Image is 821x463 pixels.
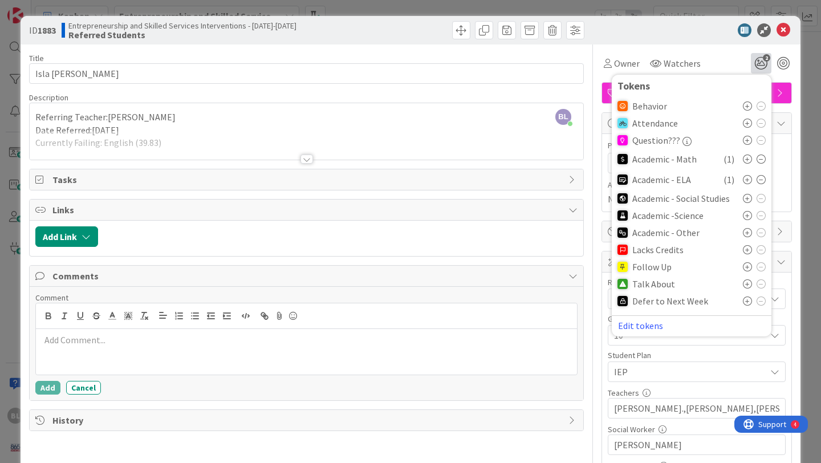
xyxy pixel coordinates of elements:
span: Academic - Math [632,154,697,164]
input: type card name here... [29,63,584,84]
span: Comment [35,293,68,303]
span: Attendance [632,118,678,128]
span: BL [555,109,571,125]
span: Entrepreneurship and Skilled Services Interventions - [DATE]-[DATE] [68,21,296,30]
button: Edit tokens [617,320,664,331]
div: 4 [59,5,62,14]
span: Not Started Yet [608,192,668,206]
span: Lacks Credits [632,245,684,255]
p: Referring Teacher:[PERSON_NAME] [35,111,578,124]
span: Defer to Next Week [632,296,708,306]
span: 10 [614,327,760,343]
span: Behavior [632,101,667,111]
button: Add [35,381,60,395]
p: Date Referred:[DATE] [35,124,578,137]
span: Planned Dates [608,140,786,152]
span: Description [29,92,68,103]
div: Grade [608,315,786,323]
span: Comments [52,269,563,283]
span: Links [52,203,563,217]
span: ( 1 ) [724,152,734,166]
span: Owner [614,56,640,70]
div: Student Plan [608,351,786,359]
div: Tokens [617,80,766,92]
span: ( 1 ) [724,173,734,186]
span: Academic - Social Studies [632,193,730,204]
button: Add Link [35,226,98,247]
b: 1883 [38,25,56,36]
span: Academic -Science [632,210,704,221]
label: Social Worker [608,424,655,434]
label: Teachers [608,388,639,398]
span: Academic - ELA [632,174,691,185]
div: Risk [608,278,786,286]
span: Tasks [52,173,563,186]
span: ID [29,23,56,37]
span: Support [24,2,52,15]
span: Talk About [632,279,675,289]
b: Referred Students [68,30,296,39]
span: Actual Dates [608,179,786,191]
label: Title [29,53,44,63]
span: IEP [614,365,766,379]
button: Cancel [66,381,101,395]
span: Follow Up [632,262,672,272]
span: 2 [763,54,770,62]
span: Watchers [664,56,701,70]
span: Academic - Other [632,228,700,238]
span: History [52,413,563,427]
span: Question??? [632,135,680,145]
